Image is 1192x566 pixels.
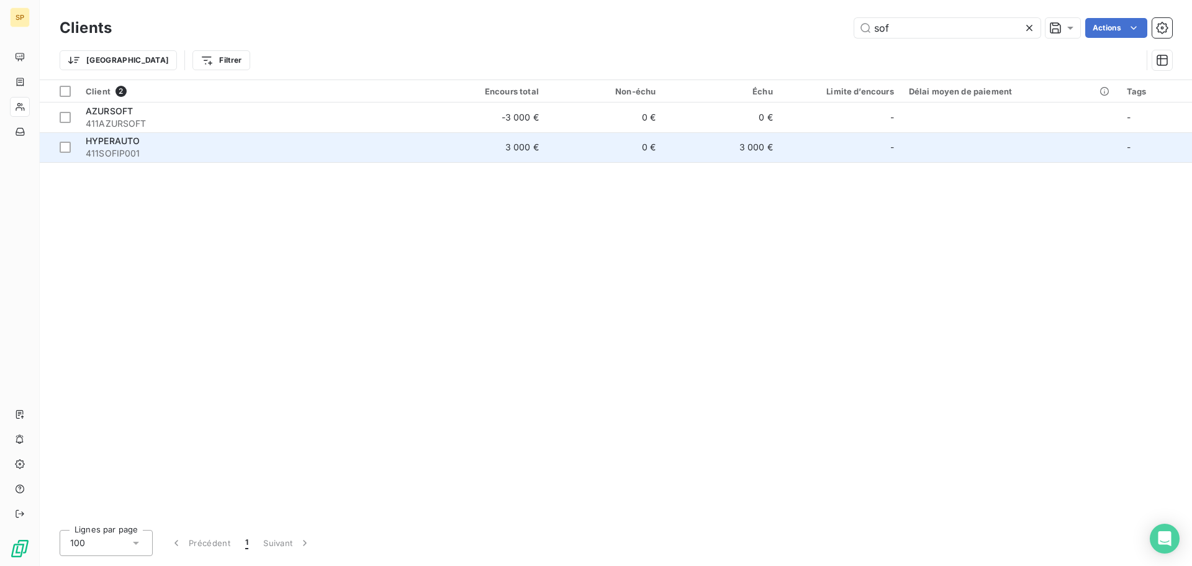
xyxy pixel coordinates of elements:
[86,86,111,96] span: Client
[256,530,318,556] button: Suivant
[670,86,772,96] div: Échu
[86,106,133,116] span: AZURSOFT
[663,132,780,162] td: 3 000 €
[86,117,422,130] span: 411AZURSOFT
[854,18,1041,38] input: Rechercher
[163,530,238,556] button: Précédent
[10,7,30,27] div: SP
[436,86,538,96] div: Encours total
[245,537,248,549] span: 1
[86,135,140,146] span: HYPERAUTO
[115,86,127,97] span: 2
[86,147,422,160] span: 411SOFIP001
[1127,142,1131,152] span: -
[890,141,894,153] span: -
[909,86,1112,96] div: Délai moyen de paiement
[1150,524,1180,554] div: Open Intercom Messenger
[192,50,250,70] button: Filtrer
[10,539,30,559] img: Logo LeanPay
[788,86,894,96] div: Limite d’encours
[546,103,663,132] td: 0 €
[70,537,85,549] span: 100
[1127,112,1131,122] span: -
[60,50,177,70] button: [GEOGRAPHIC_DATA]
[890,111,894,124] span: -
[429,103,546,132] td: -3 000 €
[554,86,656,96] div: Non-échu
[1127,86,1185,96] div: Tags
[663,103,780,132] td: 0 €
[60,17,112,39] h3: Clients
[429,132,546,162] td: 3 000 €
[238,530,256,556] button: 1
[546,132,663,162] td: 0 €
[1085,18,1147,38] button: Actions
